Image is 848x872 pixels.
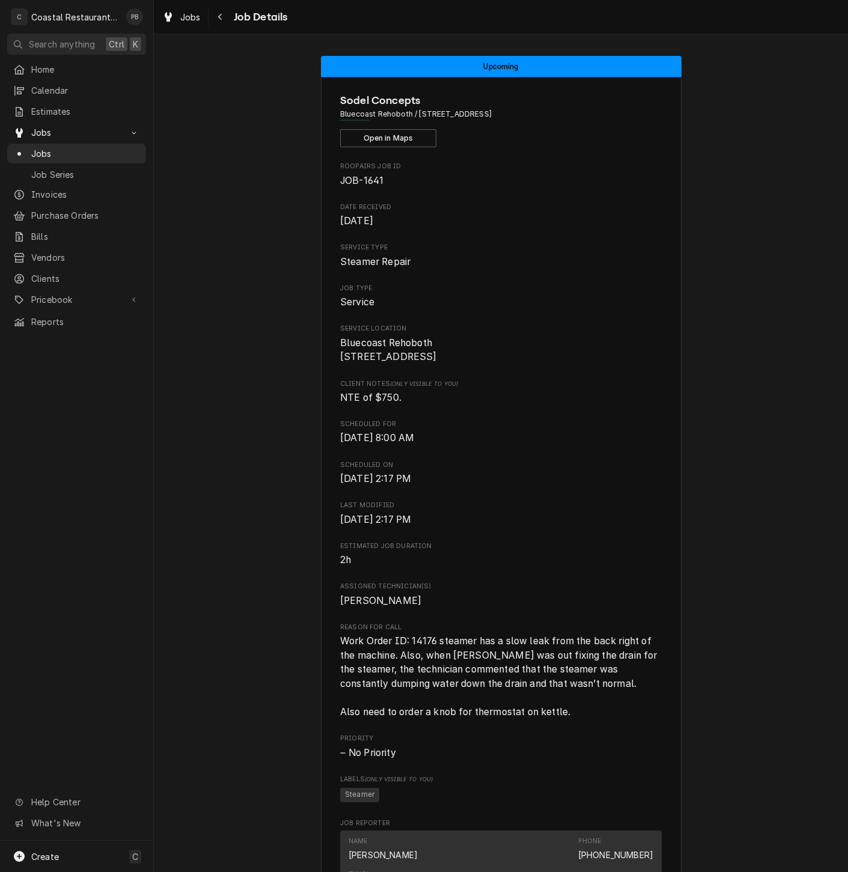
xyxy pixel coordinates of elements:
div: C [11,8,28,25]
span: Job Type [340,284,662,293]
span: Roopairs Job ID [340,174,662,188]
div: Job Type [340,284,662,309]
span: Job Series [31,168,140,181]
a: Jobs [157,7,206,27]
div: Phill Blush's Avatar [126,8,143,25]
span: Priority [340,746,662,760]
div: Priority [340,734,662,760]
span: Estimates [31,105,140,118]
span: [DATE] 8:00 AM [340,432,414,444]
a: Go to Jobs [7,123,146,142]
span: Scheduled For [340,419,662,429]
span: [DATE] [340,215,373,227]
span: Scheduled On [340,472,662,486]
span: Roopairs Job ID [340,162,662,171]
span: Address [340,109,662,120]
div: Coastal Restaurant Repair [31,11,120,23]
span: Reason For Call [340,623,662,632]
span: Create [31,852,59,862]
span: Client Notes [340,379,662,389]
span: Steamer Repair [340,256,410,267]
span: Scheduled For [340,431,662,445]
span: Estimated Job Duration [340,541,662,551]
span: Date Received [340,214,662,228]
span: Priority [340,734,662,743]
span: Invoices [31,188,140,201]
span: Service Location [340,336,662,364]
div: Date Received [340,203,662,228]
span: Purchase Orders [31,209,140,222]
span: Estimated Job Duration [340,553,662,567]
div: Reason For Call [340,623,662,719]
button: Search anythingCtrlK [7,34,146,55]
span: Reason For Call [340,634,662,719]
div: Phone [578,837,653,861]
span: Calendar [31,84,140,97]
a: Invoices [7,184,146,204]
div: Scheduled On [340,460,662,486]
span: [object Object] [340,391,662,405]
span: Upcoming [483,63,518,70]
span: Jobs [180,11,201,23]
span: Search anything [29,38,95,50]
div: Scheduled For [340,419,662,445]
span: [DATE] 2:17 PM [340,514,411,525]
a: Estimates [7,102,146,121]
span: Last Modified [340,513,662,527]
span: K [133,38,138,50]
span: [PERSON_NAME] [340,595,421,606]
a: Reports [7,312,146,332]
div: [object Object] [340,775,662,804]
span: Name [340,93,662,109]
span: Job Type [340,295,662,309]
div: Client Information [340,93,662,147]
span: Home [31,63,140,76]
div: Last Modified [340,501,662,526]
a: [PHONE_NUMBER] [578,850,653,860]
div: Status [321,56,682,77]
span: [DATE] 2:17 PM [340,473,411,484]
a: Go to What's New [7,813,146,833]
span: Work Order ID: 14176 steamer has a slow leak from the back right of the machine. Also, when [PERS... [340,635,660,718]
span: What's New [31,817,139,829]
span: Bills [31,230,140,243]
span: Help Center [31,796,139,808]
button: Open in Maps [340,129,436,147]
span: JOB-1641 [340,175,383,186]
span: Jobs [31,147,140,160]
span: 2h [340,554,351,566]
span: Job Reporter [340,819,662,828]
a: Vendors [7,248,146,267]
span: Ctrl [109,38,124,50]
div: [object Object] [340,379,662,405]
span: Assigned Technician(s) [340,594,662,608]
span: NTE of $750. [340,392,401,403]
span: Vendors [31,251,140,264]
div: Name [349,837,368,846]
span: Bluecoast Rehoboth [STREET_ADDRESS] [340,337,437,363]
div: PB [126,8,143,25]
span: [object Object] [340,786,662,804]
span: Last Modified [340,501,662,510]
a: Bills [7,227,146,246]
span: Jobs [31,126,122,139]
span: Pricebook [31,293,122,306]
span: Service [340,296,374,308]
span: Scheduled On [340,460,662,470]
div: Estimated Job Duration [340,541,662,567]
span: Service Location [340,324,662,334]
span: Clients [31,272,140,285]
a: Home [7,59,146,79]
span: Service Type [340,243,662,252]
a: Clients [7,269,146,288]
span: Labels [340,775,662,784]
span: (Only Visible to You) [365,776,433,782]
div: Assigned Technician(s) [340,582,662,608]
a: Purchase Orders [7,206,146,225]
span: Service Type [340,255,662,269]
a: Jobs [7,144,146,163]
span: Steamer [340,788,379,802]
span: Date Received [340,203,662,212]
span: C [132,850,138,863]
a: Job Series [7,165,146,184]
